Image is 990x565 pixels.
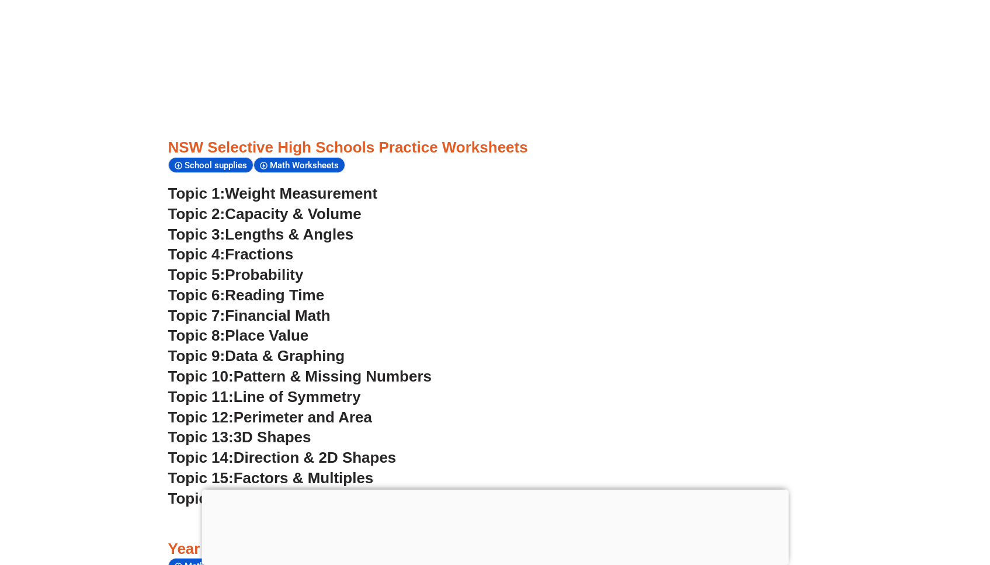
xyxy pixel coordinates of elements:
span: Topic 15: [168,469,234,487]
span: Topic 9: [168,347,225,365]
span: Lengths & Angles [225,226,353,243]
span: Topic 4: [168,245,225,263]
a: Topic 15:Factors & Multiples [168,469,374,487]
span: Capacity & Volume [225,205,361,223]
span: Topic 12: [168,408,234,426]
span: Topic 16: [168,490,234,507]
a: Topic 10:Pattern & Missing Numbers [168,368,432,385]
span: Topic 10: [168,368,234,385]
span: Weight Measurement [225,185,377,202]
span: Financial Math [225,307,330,324]
span: Fractions [225,245,293,263]
span: Topic 14: [168,449,234,466]
a: Topic 1:Weight Measurement [168,185,378,202]
iframe: Chat Widget [790,433,990,565]
span: Topic 8: [168,327,225,344]
span: Topic 6: [168,286,225,304]
span: Place Value [225,327,308,344]
span: Factors & Multiples [234,469,374,487]
span: Topic 5: [168,266,225,283]
a: Topic 9:Data & Graphing [168,347,345,365]
span: Topic 2: [168,205,225,223]
span: Topic 1: [168,185,225,202]
a: Topic 14:Direction & 2D Shapes [168,449,397,466]
span: Pattern & Missing Numbers [234,368,432,385]
div: Math Worksheets [253,157,345,173]
span: Perimeter and Area [234,408,372,426]
h3: NSW Selective High Schools Practice Worksheets [168,138,822,158]
div: School supplies [168,157,253,173]
span: Line of Symmetry [234,388,361,405]
a: Topic 5:Probability [168,266,304,283]
a: Topic 6:Reading Time [168,286,325,304]
span: Math Worksheets [270,160,342,171]
h3: Year 7 Math Worksheets [168,539,822,559]
a: Topic 13:3D Shapes [168,428,311,446]
span: Reading Time [225,286,324,304]
a: Topic 16:Working with Numbers [168,490,399,507]
span: Data & Graphing [225,347,345,365]
a: Topic 11:Line of Symmetry [168,388,361,405]
span: Topic 3: [168,226,225,243]
a: Topic 4:Fractions [168,245,294,263]
span: Topic 7: [168,307,225,324]
span: Direction & 2D Shapes [234,449,397,466]
iframe: Advertisement [202,490,788,562]
a: Topic 3:Lengths & Angles [168,226,354,243]
span: Topic 11: [168,388,234,405]
a: Topic 2:Capacity & Volume [168,205,362,223]
span: 3D Shapes [234,428,311,446]
span: Topic 13: [168,428,234,446]
span: School supplies [185,160,251,171]
a: Topic 8:Place Value [168,327,309,344]
a: Topic 7:Financial Math [168,307,331,324]
span: Probability [225,266,303,283]
a: Topic 12:Perimeter and Area [168,408,372,426]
